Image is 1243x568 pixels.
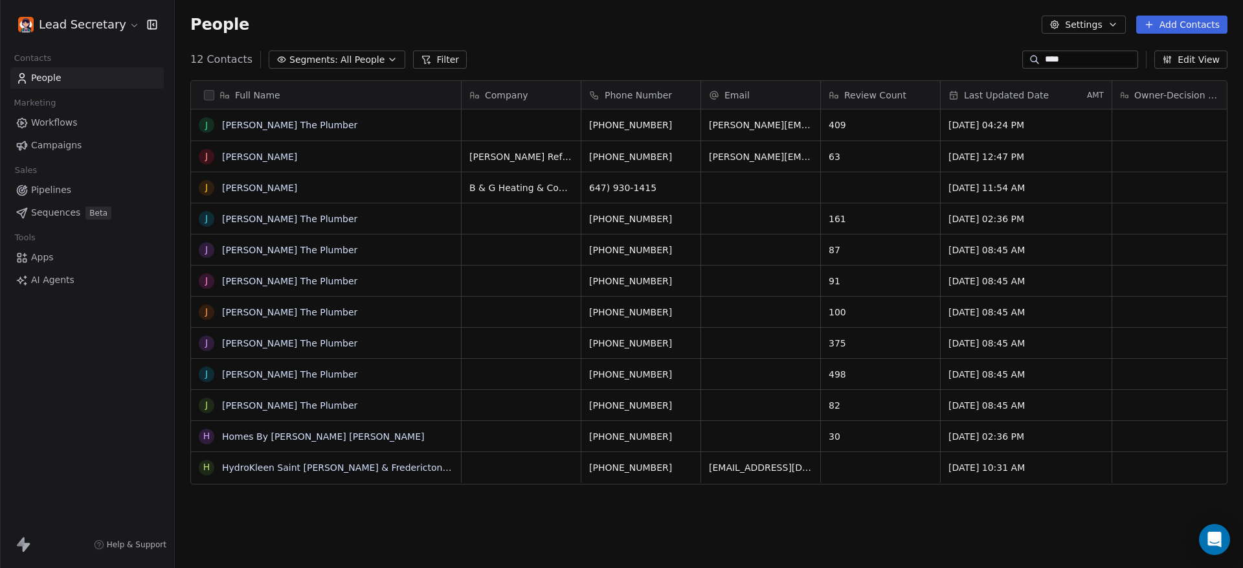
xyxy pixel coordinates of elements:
a: [PERSON_NAME] The Plumber [222,400,357,411]
a: [PERSON_NAME] The Plumber [222,245,357,255]
span: [PHONE_NUMBER] [589,119,693,131]
span: AMT [1087,90,1104,100]
span: All People [341,53,385,67]
span: 100 [829,306,932,319]
a: Apps [10,247,164,268]
a: [PERSON_NAME] The Plumber [222,120,357,130]
div: J [205,181,208,194]
span: [DATE] 02:36 PM [948,212,1104,225]
span: 91 [829,275,932,288]
a: [PERSON_NAME] The Plumber [222,276,357,286]
div: H [203,429,210,443]
span: Beta [85,207,111,220]
span: [PERSON_NAME] Refrigeration & Heating [469,150,573,163]
button: Add Contacts [1136,16,1227,34]
a: Help & Support [94,540,166,550]
span: Sales [9,161,43,180]
span: Email [724,89,750,102]
span: [DATE] 08:45 AM [948,275,1104,288]
span: 647) 930-1415 [589,181,693,194]
span: [DATE] 08:45 AM [948,306,1104,319]
div: J [205,398,208,412]
button: Settings [1042,16,1125,34]
span: [PHONE_NUMBER] [589,244,693,256]
span: 12 Contacts [190,52,252,67]
div: H [203,460,210,474]
div: J [205,212,208,225]
button: Lead Secretary [16,14,138,36]
div: J [205,243,208,256]
span: Full Name [235,89,280,102]
span: People [190,15,249,34]
img: icon%2001.png [18,17,34,32]
span: [PHONE_NUMBER] [589,368,693,381]
span: [PHONE_NUMBER] [589,150,693,163]
span: [DATE] 02:36 PM [948,430,1104,443]
span: Marketing [8,93,62,113]
span: Tools [9,228,41,247]
span: Contacts [8,49,57,68]
span: Company [485,89,528,102]
span: [PHONE_NUMBER] [589,430,693,443]
a: Workflows [10,112,164,133]
div: grid [191,109,462,550]
span: Workflows [31,116,78,130]
button: Filter [413,51,467,69]
span: [PHONE_NUMBER] [589,306,693,319]
a: [PERSON_NAME] The Plumber [222,307,357,317]
div: J [205,150,208,163]
div: Company [462,81,581,109]
span: AI Agents [31,273,74,287]
span: 498 [829,368,932,381]
span: 375 [829,337,932,350]
span: [DATE] 08:45 AM [948,337,1104,350]
span: Campaigns [31,139,82,152]
span: [PHONE_NUMBER] [589,275,693,288]
span: Apps [31,251,54,264]
span: [DATE] 08:45 AM [948,368,1104,381]
span: [EMAIL_ADDRESS][DOMAIN_NAME] [709,461,812,474]
span: Last Updated Date [964,89,1049,102]
span: Segments: [289,53,338,67]
span: Phone Number [605,89,672,102]
span: 30 [829,430,932,443]
span: [DATE] 10:31 AM [948,461,1104,474]
div: J [205,305,208,319]
div: Open Intercom Messenger [1199,524,1230,555]
span: 82 [829,399,932,412]
span: Pipelines [31,183,71,197]
div: Owner-Decision Maker [1112,81,1231,109]
a: HydroKleen Saint [PERSON_NAME] & Fredericton NB - Air Duct & Heat Pump Deep Cleaning [222,462,636,473]
span: Help & Support [107,540,166,550]
div: Full Name [191,81,461,109]
span: [DATE] 08:45 AM [948,244,1104,256]
span: [DATE] 12:47 PM [948,150,1104,163]
a: SequencesBeta [10,202,164,223]
span: [PHONE_NUMBER] [589,212,693,225]
div: J [205,367,208,381]
div: Last Updated DateAMT [941,81,1112,109]
button: Edit View [1154,51,1227,69]
span: [PHONE_NUMBER] [589,461,693,474]
a: [PERSON_NAME] [222,152,297,162]
div: J [205,336,208,350]
span: 409 [829,119,932,131]
a: Pipelines [10,179,164,201]
span: Owner-Decision Maker [1134,89,1224,102]
span: [PERSON_NAME][EMAIL_ADDRESS][DOMAIN_NAME] [709,119,812,131]
span: Lead Secretary [39,16,126,33]
span: People [31,71,62,85]
span: [PHONE_NUMBER] [589,337,693,350]
a: Homes By [PERSON_NAME] [PERSON_NAME] [222,431,424,442]
span: Review Count [844,89,906,102]
span: 87 [829,244,932,256]
span: [DATE] 08:45 AM [948,399,1104,412]
a: [PERSON_NAME] The Plumber [222,338,357,348]
a: [PERSON_NAME] The Plumber [222,214,357,224]
a: [PERSON_NAME] The Plumber [222,369,357,380]
span: Sequences [31,206,80,220]
span: 161 [829,212,932,225]
div: Review Count [821,81,940,109]
span: B & G Heating & Cooling [469,181,573,194]
a: People [10,67,164,89]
